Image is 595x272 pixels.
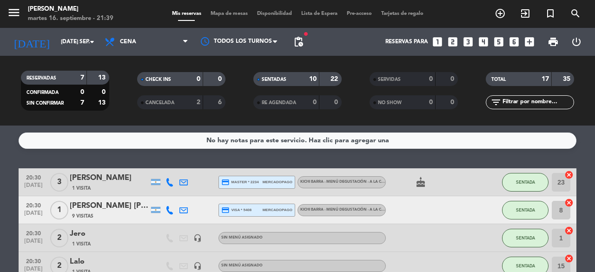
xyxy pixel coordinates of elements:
span: Kichi Barra - Menú degustación - A la carta [300,208,391,212]
span: Pre-acceso [342,11,377,16]
i: cancel [564,170,574,179]
span: 1 [50,201,68,219]
strong: 6 [218,99,224,106]
div: No hay notas para este servicio. Haz clic para agregar una [206,135,389,146]
span: [DATE] [22,238,45,249]
strong: 0 [80,89,84,95]
strong: 0 [450,76,456,82]
div: Jero [70,228,149,240]
i: looks_5 [493,36,505,48]
span: TOTAL [491,77,506,82]
i: looks_two [447,36,459,48]
div: [PERSON_NAME] [70,172,149,184]
i: looks_6 [508,36,520,48]
span: fiber_manual_record [303,31,309,37]
button: menu [7,6,21,23]
span: visa * 5408 [221,206,251,214]
span: 1 Visita [72,185,91,192]
strong: 2 [197,99,200,106]
i: filter_list [490,97,502,108]
span: 9 Visitas [72,212,93,220]
div: LOG OUT [565,28,588,56]
span: CONFIRMADA [26,90,59,95]
div: [PERSON_NAME] [PERSON_NAME] [70,200,149,212]
i: credit_card [221,206,230,214]
span: [DATE] [22,210,45,221]
span: [DATE] [22,182,45,193]
i: cancel [564,198,574,207]
strong: 0 [218,76,224,82]
strong: 0 [102,89,107,95]
i: cancel [564,254,574,263]
span: SENTADA [516,263,535,268]
span: mercadopago [263,179,292,185]
i: headset_mic [193,234,202,242]
i: menu [7,6,21,20]
i: arrow_drop_down [86,36,98,47]
i: cake [415,177,426,188]
span: pending_actions [293,36,304,47]
span: 20:30 [22,227,45,238]
button: SENTADA [502,201,549,219]
i: turned_in_not [545,8,556,19]
i: cancel [564,226,574,235]
span: 1 Visita [72,240,91,248]
strong: 17 [542,76,549,82]
span: CANCELADA [145,100,174,105]
i: add_circle_outline [495,8,506,19]
button: SENTADA [502,229,549,247]
div: [PERSON_NAME] [28,5,113,14]
span: CHECK INS [145,77,171,82]
div: martes 16. septiembre - 21:39 [28,14,113,23]
span: print [548,36,559,47]
span: SERVIDAS [378,77,401,82]
strong: 0 [334,99,340,106]
span: Tarjetas de regalo [377,11,428,16]
span: 3 [50,173,68,192]
strong: 7 [80,100,84,106]
strong: 7 [80,74,84,81]
strong: 0 [429,99,433,106]
i: looks_one [431,36,443,48]
span: 20:30 [22,255,45,266]
span: master * 2234 [221,178,259,186]
span: SENTADA [516,179,535,185]
strong: 0 [313,99,317,106]
strong: 0 [450,99,456,106]
span: SENTADAS [262,77,286,82]
span: Kichi Barra - Menú degustación - A la carta [300,180,391,184]
span: Disponibilidad [252,11,297,16]
div: Lalo [70,256,149,268]
span: 20:30 [22,199,45,210]
span: SENTADA [516,207,535,212]
span: 20:30 [22,172,45,182]
span: Reservas para [385,39,428,45]
i: looks_3 [462,36,474,48]
i: credit_card [221,178,230,186]
input: Filtrar por nombre... [502,97,574,107]
span: Lista de Espera [297,11,342,16]
strong: 13 [98,74,107,81]
span: SENTADA [516,235,535,240]
span: RE AGENDADA [262,100,296,105]
span: Mis reservas [167,11,206,16]
strong: 0 [197,76,200,82]
strong: 22 [331,76,340,82]
i: search [570,8,581,19]
i: exit_to_app [520,8,531,19]
i: power_settings_new [571,36,582,47]
span: RESERVADAS [26,76,56,80]
span: NO SHOW [378,100,402,105]
span: Sin menú asignado [221,264,263,267]
strong: 35 [563,76,572,82]
strong: 13 [98,100,107,106]
span: SIN CONFIRMAR [26,101,64,106]
i: add_box [523,36,535,48]
i: looks_4 [477,36,489,48]
span: Mapa de mesas [206,11,252,16]
span: 2 [50,229,68,247]
strong: 10 [309,76,317,82]
i: [DATE] [7,32,56,52]
span: Sin menú asignado [221,236,263,239]
i: headset_mic [193,262,202,270]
